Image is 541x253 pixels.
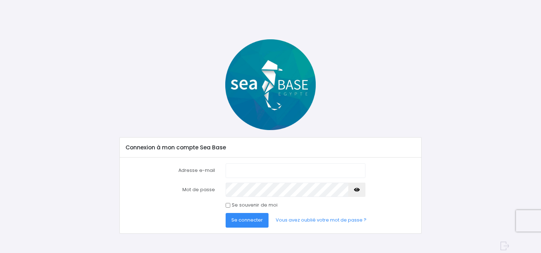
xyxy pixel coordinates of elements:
button: Se connecter [226,213,269,227]
a: Vous avez oublié votre mot de passe ? [270,213,372,227]
label: Adresse e-mail [120,163,220,178]
label: Mot de passe [120,183,220,197]
div: Connexion à mon compte Sea Base [120,138,421,158]
label: Se souvenir de moi [232,202,277,209]
span: Se connecter [231,217,263,223]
